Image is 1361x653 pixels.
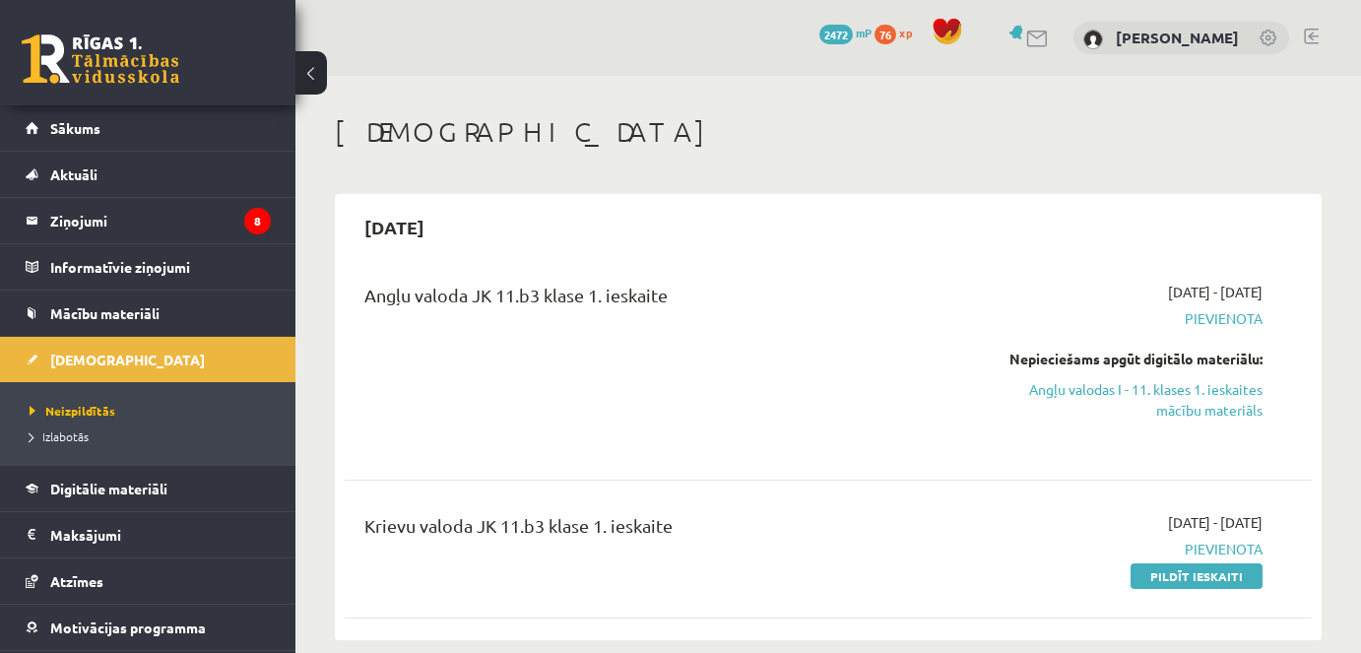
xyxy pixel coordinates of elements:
span: [DATE] - [DATE] [1168,512,1263,533]
span: Atzīmes [50,572,103,590]
i: 8 [244,208,271,234]
img: Enriko Strazdiņš [1083,30,1103,49]
div: Nepieciešams apgūt digitālo materiālu: [983,349,1263,369]
a: [PERSON_NAME] [1116,28,1239,47]
a: Neizpildītās [30,402,276,420]
span: xp [899,25,912,40]
span: 76 [875,25,896,44]
span: Aktuāli [50,165,97,183]
legend: Maksājumi [50,512,271,557]
span: Neizpildītās [30,403,115,419]
span: Izlabotās [30,428,89,444]
a: Mācību materiāli [26,291,271,336]
a: [DEMOGRAPHIC_DATA] [26,337,271,382]
a: 2472 mP [819,25,872,40]
div: Angļu valoda JK 11.b3 klase 1. ieskaite [364,282,953,318]
span: [DATE] - [DATE] [1168,282,1263,302]
h1: [DEMOGRAPHIC_DATA] [335,115,1322,149]
a: Ziņojumi8 [26,198,271,243]
span: Pievienota [983,539,1263,559]
legend: Informatīvie ziņojumi [50,244,271,290]
a: Aktuāli [26,152,271,197]
a: Pildīt ieskaiti [1131,563,1263,589]
a: Izlabotās [30,427,276,445]
a: Digitālie materiāli [26,466,271,511]
div: Krievu valoda JK 11.b3 klase 1. ieskaite [364,512,953,549]
span: Sākums [50,119,100,137]
a: Informatīvie ziņojumi [26,244,271,290]
span: Mācību materiāli [50,304,160,322]
span: [DEMOGRAPHIC_DATA] [50,351,205,368]
a: 76 xp [875,25,922,40]
span: mP [856,25,872,40]
span: Motivācijas programma [50,619,206,636]
span: Digitālie materiāli [50,480,167,497]
a: Maksājumi [26,512,271,557]
h2: [DATE] [345,204,444,250]
a: Sākums [26,105,271,151]
span: 2472 [819,25,853,44]
legend: Ziņojumi [50,198,271,243]
span: Pievienota [983,308,1263,329]
a: Motivācijas programma [26,605,271,650]
a: Rīgas 1. Tālmācības vidusskola [22,34,179,84]
a: Atzīmes [26,558,271,604]
a: Angļu valodas I - 11. klases 1. ieskaites mācību materiāls [983,379,1263,421]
